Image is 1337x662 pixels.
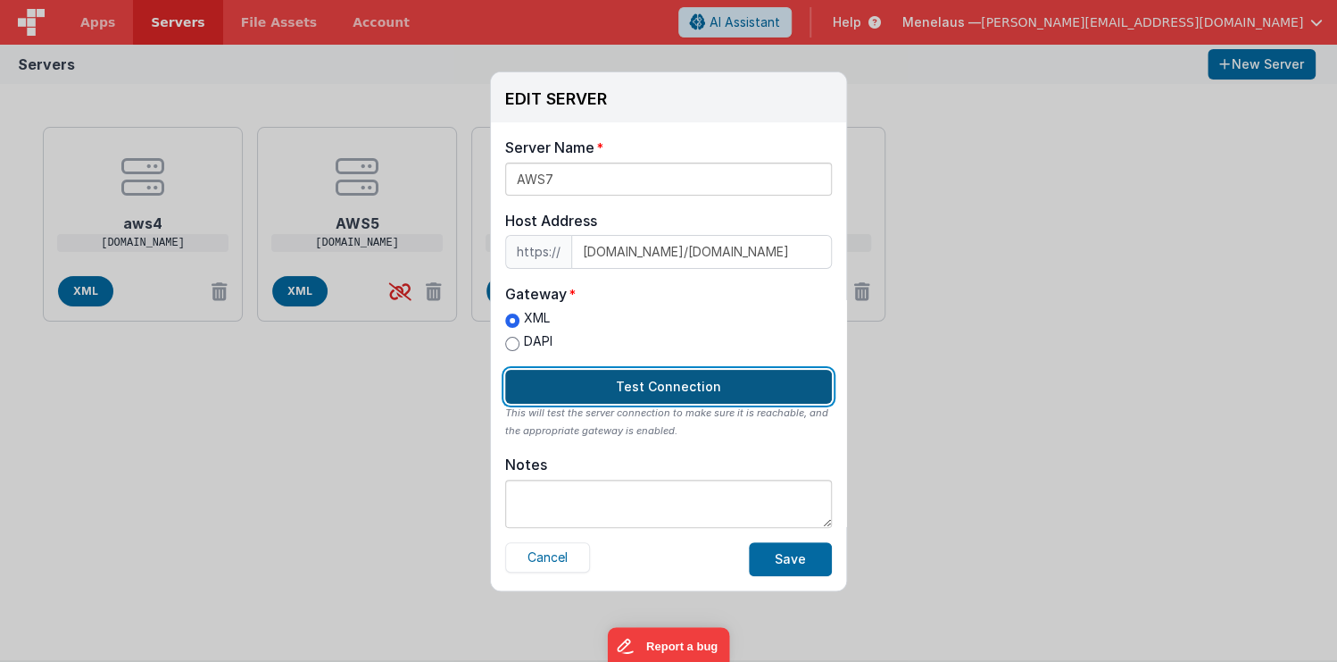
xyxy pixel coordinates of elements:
div: Server Name [505,137,594,158]
label: DAPI [505,332,552,351]
div: This will test the server connection to make sure it is reachable, and the appropriate gateway is... [505,404,832,440]
input: XML [505,314,519,328]
button: Cancel [505,542,590,573]
span: https:// [505,235,571,269]
button: Save [749,542,832,576]
input: IP or domain name [571,235,832,269]
button: Test Connection [505,370,832,404]
div: Gateway [505,283,567,305]
div: Notes [505,456,547,473]
div: Host Address [505,210,832,231]
input: My Server [505,163,832,196]
input: DAPI [505,337,519,351]
label: XML [505,309,552,328]
h3: EDIT SERVER [505,90,607,108]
